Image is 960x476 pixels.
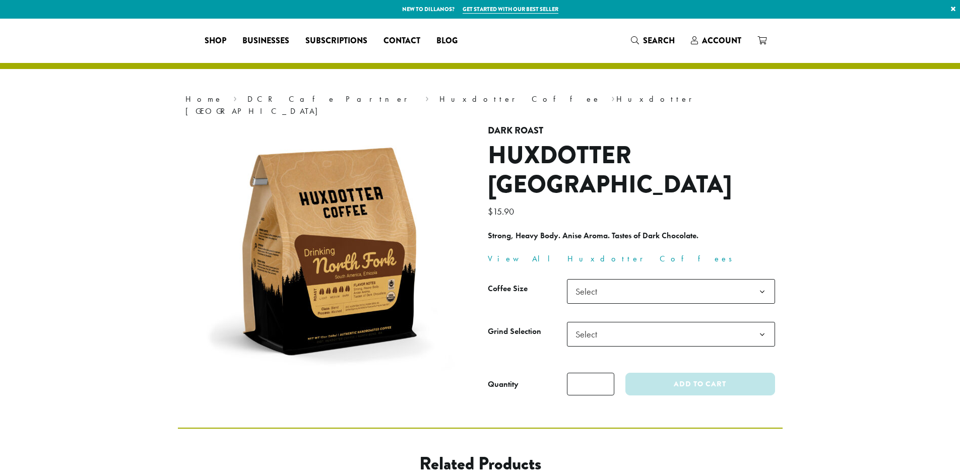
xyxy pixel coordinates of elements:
span: Blog [436,35,458,47]
button: Add to cart [625,373,775,395]
a: Shop [197,33,234,49]
span: Search [643,35,675,46]
label: Coffee Size [488,282,567,296]
div: Quantity [488,378,519,390]
a: View All Huxdotter Coffees [488,253,739,264]
h2: Related products [259,453,701,474]
span: › [233,90,237,105]
a: Get started with our best seller [463,5,558,14]
a: Huxdotter Coffee [439,94,601,104]
span: › [611,90,615,105]
span: Select [571,324,607,344]
b: Strong, Heavy Body. Anise Aroma. Tastes of Dark Chocolate. [488,230,698,241]
span: Select [567,322,775,347]
a: Search [623,32,683,49]
span: $ [488,206,493,217]
a: DCR Cafe Partner [247,94,414,104]
h1: Huxdotter [GEOGRAPHIC_DATA] [488,141,775,199]
h4: Dark Roast [488,125,775,137]
span: Contact [383,35,420,47]
span: Account [702,35,741,46]
span: Subscriptions [305,35,367,47]
span: › [425,90,429,105]
a: Home [185,94,223,104]
bdi: 15.90 [488,206,517,217]
input: Product quantity [567,373,614,395]
span: Select [567,279,775,304]
span: Shop [205,35,226,47]
span: Select [571,282,607,301]
span: Businesses [242,35,289,47]
nav: Breadcrumb [185,93,775,117]
label: Grind Selection [488,324,567,339]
